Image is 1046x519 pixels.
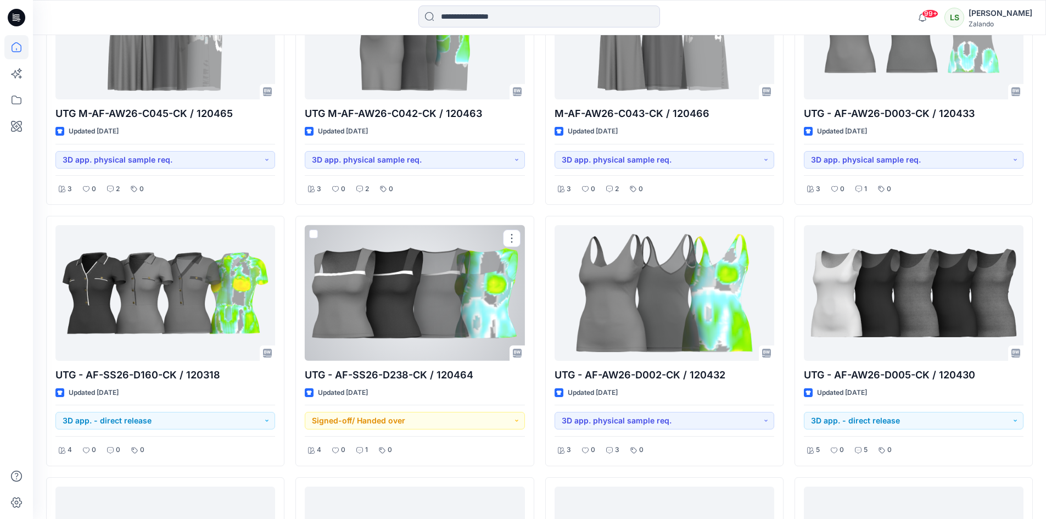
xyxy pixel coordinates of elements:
p: 0 [840,444,844,456]
p: UTG M-AF-AW26-C045-CK / 120465 [55,106,275,121]
span: 99+ [922,9,938,18]
p: 0 [639,444,644,456]
div: Zalando [969,20,1032,28]
p: 3 [317,183,321,195]
p: 0 [591,183,595,195]
p: 1 [365,444,368,456]
p: Updated [DATE] [817,126,867,137]
div: [PERSON_NAME] [969,7,1032,20]
p: 0 [116,444,120,456]
p: 0 [639,183,643,195]
p: 0 [887,444,892,456]
p: 2 [365,183,369,195]
p: 3 [816,183,820,195]
p: 0 [389,183,393,195]
a: UTG - AF-SS26-D238-CK / 120464 [305,225,524,361]
p: UTG - AF-AW26-D002-CK / 120432 [555,367,774,383]
p: 0 [840,183,844,195]
p: UTG - AF-AW26-D003-CK / 120433 [804,106,1023,121]
p: 0 [139,183,144,195]
p: 0 [92,444,96,456]
div: LS [944,8,964,27]
a: UTG - AF-SS26-D160-CK / 120318 [55,225,275,361]
p: 0 [341,183,345,195]
a: UTG - AF-AW26-D002-CK / 120432 [555,225,774,361]
p: Updated [DATE] [69,126,119,137]
p: Updated [DATE] [568,387,618,399]
p: 2 [116,183,120,195]
p: UTG - AF-SS26-D238-CK / 120464 [305,367,524,383]
p: 2 [615,183,619,195]
p: UTG M-AF-AW26-C042-CK / 120463 [305,106,524,121]
p: 0 [887,183,891,195]
a: UTG - AF-AW26-D005-CK / 120430 [804,225,1023,361]
p: 5 [816,444,820,456]
p: Updated [DATE] [817,387,867,399]
p: 0 [591,444,595,456]
p: 0 [140,444,144,456]
p: 1 [864,183,867,195]
p: 0 [92,183,96,195]
p: Updated [DATE] [318,126,368,137]
p: 4 [317,444,321,456]
p: 0 [341,444,345,456]
p: Updated [DATE] [69,387,119,399]
p: UTG - AF-AW26-D005-CK / 120430 [804,367,1023,383]
p: 0 [388,444,392,456]
p: 3 [567,183,571,195]
p: 3 [615,444,619,456]
p: UTG - AF-SS26-D160-CK / 120318 [55,367,275,383]
p: M-AF-AW26-C043-CK / 120466 [555,106,774,121]
p: Updated [DATE] [318,387,368,399]
p: 5 [864,444,868,456]
p: 3 [68,183,72,195]
p: 4 [68,444,72,456]
p: 3 [567,444,571,456]
p: Updated [DATE] [568,126,618,137]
